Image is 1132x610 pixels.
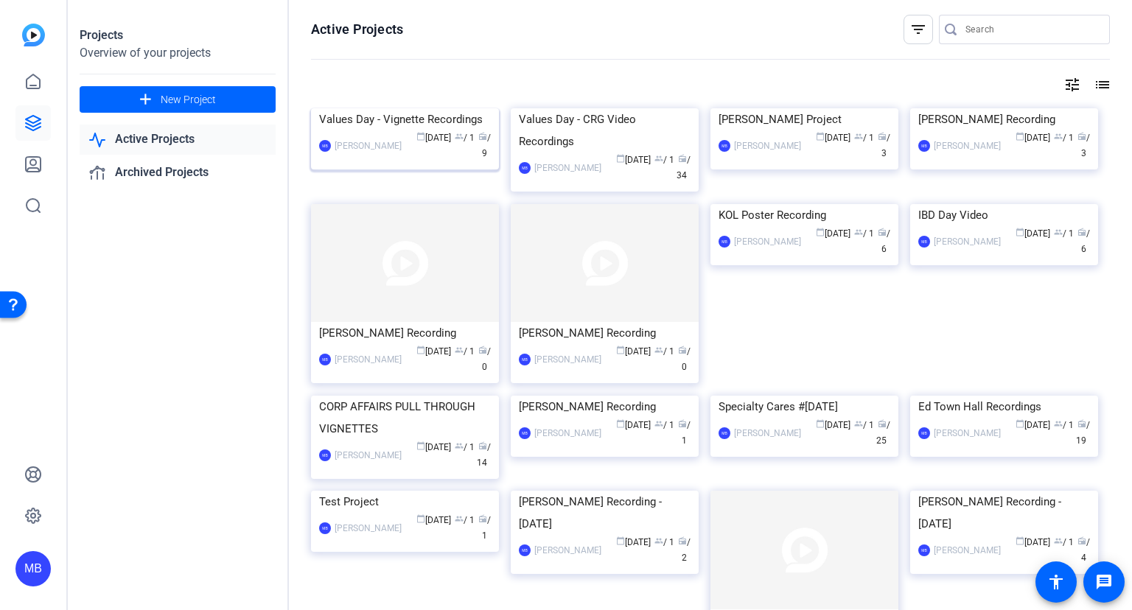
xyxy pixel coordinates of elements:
span: / 0 [478,346,491,372]
div: [PERSON_NAME] [335,448,402,463]
span: calendar_today [416,514,425,523]
span: / 9 [478,133,491,158]
span: [DATE] [416,442,451,452]
span: radio [1077,132,1086,141]
span: radio [478,346,487,354]
div: Test Project [319,491,491,513]
span: / 3 [878,133,890,158]
span: [DATE] [616,420,651,430]
div: MB [15,551,51,586]
div: MB [319,354,331,365]
div: [PERSON_NAME] [934,426,1001,441]
div: [PERSON_NAME] [734,234,801,249]
div: [PERSON_NAME] [734,139,801,153]
div: MB [918,427,930,439]
span: radio [478,132,487,141]
span: / 3 [1077,133,1090,158]
div: Overview of your projects [80,44,276,62]
span: / 19 [1076,420,1090,446]
span: radio [1077,536,1086,545]
span: group [455,441,464,450]
div: [PERSON_NAME] Project [719,108,890,130]
span: radio [478,441,487,450]
span: / 1 [1054,420,1074,430]
div: [PERSON_NAME] [534,543,601,558]
span: / 1 [455,133,475,143]
span: New Project [161,92,216,108]
span: [DATE] [1016,133,1050,143]
span: / 1 [654,346,674,357]
span: / 6 [878,228,890,254]
span: / 1 [455,442,475,452]
div: [PERSON_NAME] Recording [519,322,691,344]
span: / 1 [654,420,674,430]
span: / 2 [678,537,691,563]
span: / 1 [854,133,874,143]
span: calendar_today [1016,536,1024,545]
div: [PERSON_NAME] [534,352,601,367]
span: / 1 [654,537,674,547]
span: radio [678,536,687,545]
span: group [654,346,663,354]
span: calendar_today [816,228,825,236]
span: calendar_today [816,132,825,141]
div: Specialty Cares #[DATE] [719,396,890,418]
mat-icon: tune [1063,76,1081,94]
div: Values Day - CRG Video Recordings [519,108,691,152]
div: [PERSON_NAME] Recording [319,322,491,344]
span: group [1054,536,1063,545]
span: [DATE] [416,515,451,525]
span: / 1 [1054,133,1074,143]
div: MB [719,140,730,152]
span: [DATE] [816,133,850,143]
span: calendar_today [616,346,625,354]
div: MB [319,449,331,461]
div: MB [719,236,730,248]
span: group [854,228,863,236]
span: calendar_today [616,419,625,428]
span: group [455,132,464,141]
div: [PERSON_NAME] [734,426,801,441]
span: group [455,514,464,523]
span: group [654,536,663,545]
span: calendar_today [416,132,425,141]
span: [DATE] [616,155,651,165]
span: / 6 [1077,228,1090,254]
h1: Active Projects [311,21,403,38]
span: / 34 [677,155,691,180]
span: group [654,419,663,428]
span: radio [878,132,887,141]
span: calendar_today [616,536,625,545]
div: MB [319,140,331,152]
span: radio [878,419,887,428]
div: [PERSON_NAME] [335,139,402,153]
span: / 1 [654,155,674,165]
mat-icon: filter_list [909,21,927,38]
div: MB [519,427,531,439]
div: MB [519,544,531,556]
div: CORP AFFAIRS PULL THROUGH VIGNETTES [319,396,491,440]
span: / 4 [1077,537,1090,563]
div: [PERSON_NAME] [534,426,601,441]
span: / 1 [455,515,475,525]
img: blue-gradient.svg [22,24,45,46]
span: radio [478,514,487,523]
span: / 1 [478,515,491,541]
span: [DATE] [1016,420,1050,430]
mat-icon: accessibility [1047,573,1065,591]
span: radio [1077,228,1086,236]
span: [DATE] [416,133,451,143]
button: New Project [80,86,276,113]
span: [DATE] [816,420,850,430]
span: / 1 [854,420,874,430]
span: group [1054,228,1063,236]
a: Archived Projects [80,158,276,188]
span: [DATE] [1016,228,1050,239]
div: MB [918,544,930,556]
div: MB [918,140,930,152]
div: [PERSON_NAME] Recording [519,396,691,418]
span: group [1054,419,1063,428]
mat-icon: message [1095,573,1113,591]
div: MB [319,522,331,534]
span: calendar_today [416,441,425,450]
